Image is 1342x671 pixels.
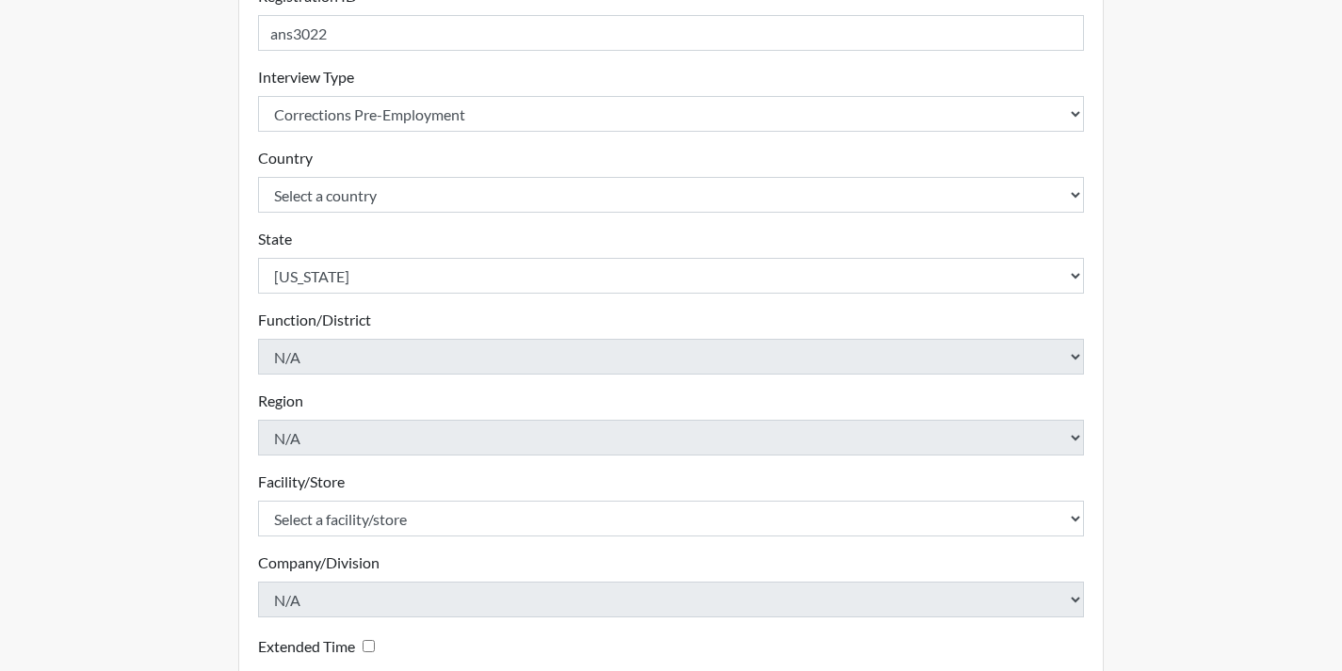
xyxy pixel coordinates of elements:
[258,309,371,331] label: Function/District
[258,15,1085,51] input: Insert a Registration ID, which needs to be a unique alphanumeric value for each interviewee
[258,147,313,169] label: Country
[258,551,380,574] label: Company/Division
[258,471,345,493] label: Facility/Store
[258,635,355,658] label: Extended Time
[258,632,382,660] div: Checking this box will provide the interviewee with an accomodation of extra time to answer each ...
[258,66,354,88] label: Interview Type
[258,390,303,412] label: Region
[258,228,292,250] label: State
